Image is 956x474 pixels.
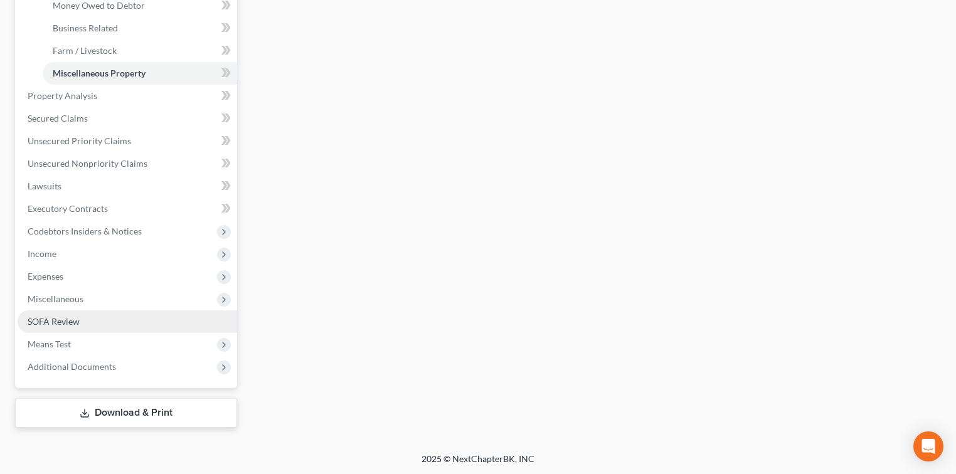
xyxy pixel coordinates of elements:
[28,293,83,304] span: Miscellaneous
[43,17,237,39] a: Business Related
[18,85,237,107] a: Property Analysis
[28,271,63,282] span: Expenses
[28,158,147,169] span: Unsecured Nonpriority Claims
[28,316,80,327] span: SOFA Review
[28,339,71,349] span: Means Test
[43,62,237,85] a: Miscellaneous Property
[28,113,88,124] span: Secured Claims
[18,197,237,220] a: Executory Contracts
[28,361,116,372] span: Additional Documents
[28,226,142,236] span: Codebtors Insiders & Notices
[18,310,237,333] a: SOFA Review
[913,431,943,461] div: Open Intercom Messenger
[15,398,237,428] a: Download & Print
[28,248,56,259] span: Income
[43,39,237,62] a: Farm / Livestock
[18,107,237,130] a: Secured Claims
[53,23,118,33] span: Business Related
[28,203,108,214] span: Executory Contracts
[28,135,131,146] span: Unsecured Priority Claims
[53,45,117,56] span: Farm / Livestock
[18,152,237,175] a: Unsecured Nonpriority Claims
[18,175,237,197] a: Lawsuits
[28,181,61,191] span: Lawsuits
[53,68,146,78] span: Miscellaneous Property
[18,130,237,152] a: Unsecured Priority Claims
[28,90,97,101] span: Property Analysis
